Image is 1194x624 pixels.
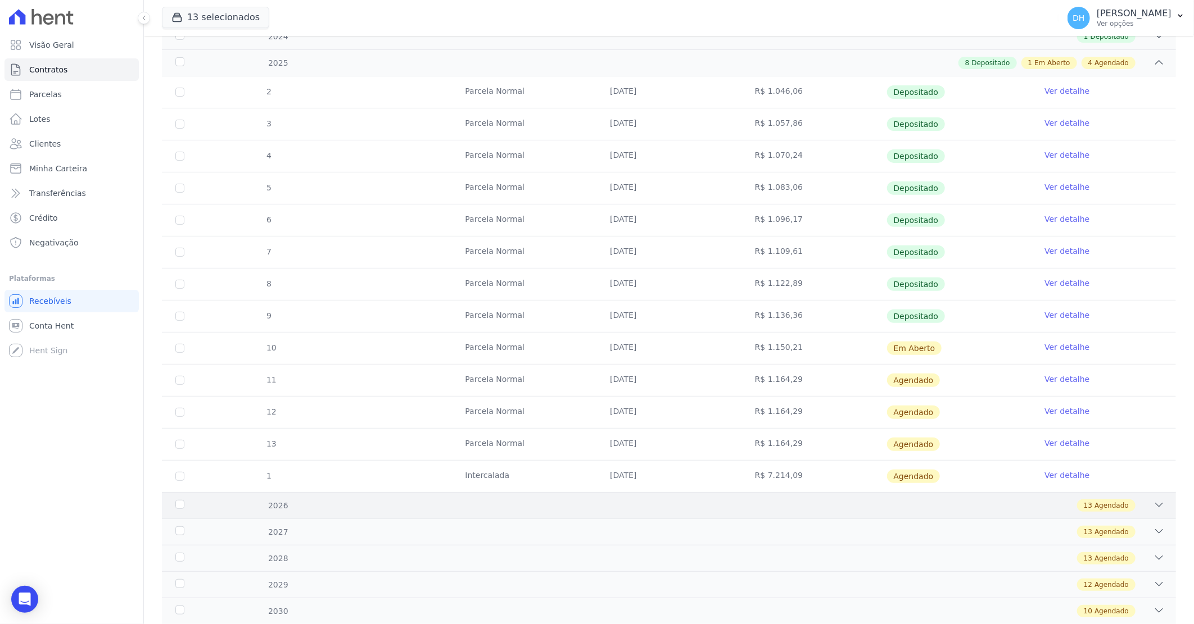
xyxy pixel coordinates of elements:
[1044,245,1089,257] a: Ver detalhe
[451,461,596,492] td: Intercalada
[1097,19,1172,28] p: Ver opções
[265,471,272,480] span: 1
[1073,14,1084,22] span: DH
[1044,181,1089,193] a: Ver detalhe
[4,58,139,81] a: Contratos
[265,343,277,352] span: 10
[175,344,184,353] input: default
[887,470,940,483] span: Agendado
[29,163,87,174] span: Minha Carteira
[29,295,71,307] span: Recebíveis
[1094,527,1129,537] span: Agendado
[265,151,272,160] span: 4
[451,204,596,236] td: Parcela Normal
[1084,580,1092,590] span: 12
[1084,553,1092,563] span: 13
[451,333,596,364] td: Parcela Normal
[268,31,288,43] span: 2024
[265,247,272,256] span: 7
[175,152,184,161] input: Só é possível selecionar pagamentos em aberto
[451,429,596,460] td: Parcela Normal
[1084,31,1088,42] span: 1
[451,172,596,204] td: Parcela Normal
[596,140,741,172] td: [DATE]
[741,236,887,268] td: R$ 1.109,61
[4,157,139,180] a: Minha Carteira
[11,586,38,613] div: Open Intercom Messenger
[887,213,946,227] span: Depositado
[162,7,269,28] button: 13 selecionados
[1044,149,1089,161] a: Ver detalhe
[29,64,67,75] span: Contratos
[175,440,184,449] input: default
[596,268,741,300] td: [DATE]
[741,172,887,204] td: R$ 1.083,06
[596,397,741,428] td: [DATE]
[1084,500,1092,511] span: 13
[451,300,596,332] td: Parcela Normal
[29,320,74,331] span: Conta Hent
[887,149,946,163] span: Depositado
[29,138,61,149] span: Clientes
[741,397,887,428] td: R$ 1.164,29
[268,579,288,591] span: 2029
[1094,606,1129,616] span: Agendado
[175,120,184,129] input: Só é possível selecionar pagamentos em aberto
[451,236,596,268] td: Parcela Normal
[4,207,139,229] a: Crédito
[596,76,741,108] td: [DATE]
[887,117,946,131] span: Depositado
[265,407,277,416] span: 12
[29,113,51,125] span: Lotes
[4,108,139,130] a: Lotes
[596,236,741,268] td: [DATE]
[596,333,741,364] td: [DATE]
[887,309,946,323] span: Depositado
[1044,309,1089,321] a: Ver detalhe
[265,279,272,288] span: 8
[1034,58,1070,68] span: Em Aberto
[1094,580,1129,590] span: Agendado
[175,472,184,481] input: default
[451,397,596,428] td: Parcela Normal
[451,76,596,108] td: Parcela Normal
[29,212,58,224] span: Crédito
[887,406,940,419] span: Agendado
[1094,500,1129,511] span: Agendado
[29,188,86,199] span: Transferências
[175,248,184,257] input: Só é possível selecionar pagamentos em aberto
[4,182,139,204] a: Transferências
[741,204,887,236] td: R$ 1.096,17
[4,290,139,312] a: Recebíveis
[451,365,596,396] td: Parcela Normal
[268,605,288,617] span: 2030
[1044,213,1089,225] a: Ver detalhe
[887,181,946,195] span: Depositado
[1044,438,1089,449] a: Ver detalhe
[451,140,596,172] td: Parcela Normal
[972,58,1010,68] span: Depositado
[268,553,288,564] span: 2028
[741,108,887,140] td: R$ 1.057,86
[1094,58,1129,68] span: Agendado
[268,57,288,69] span: 2025
[1044,406,1089,417] a: Ver detalhe
[29,89,62,100] span: Parcelas
[596,108,741,140] td: [DATE]
[265,215,272,224] span: 6
[741,76,887,108] td: R$ 1.046,06
[1044,374,1089,385] a: Ver detalhe
[596,204,741,236] td: [DATE]
[265,183,272,192] span: 5
[741,461,887,492] td: R$ 7.214,09
[596,300,741,332] td: [DATE]
[741,300,887,332] td: R$ 1.136,36
[1044,470,1089,481] a: Ver detalhe
[175,184,184,193] input: Só é possível selecionar pagamentos em aberto
[175,376,184,385] input: default
[268,500,288,512] span: 2026
[29,237,79,248] span: Negativação
[741,429,887,460] td: R$ 1.164,29
[596,172,741,204] td: [DATE]
[887,341,942,355] span: Em Aberto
